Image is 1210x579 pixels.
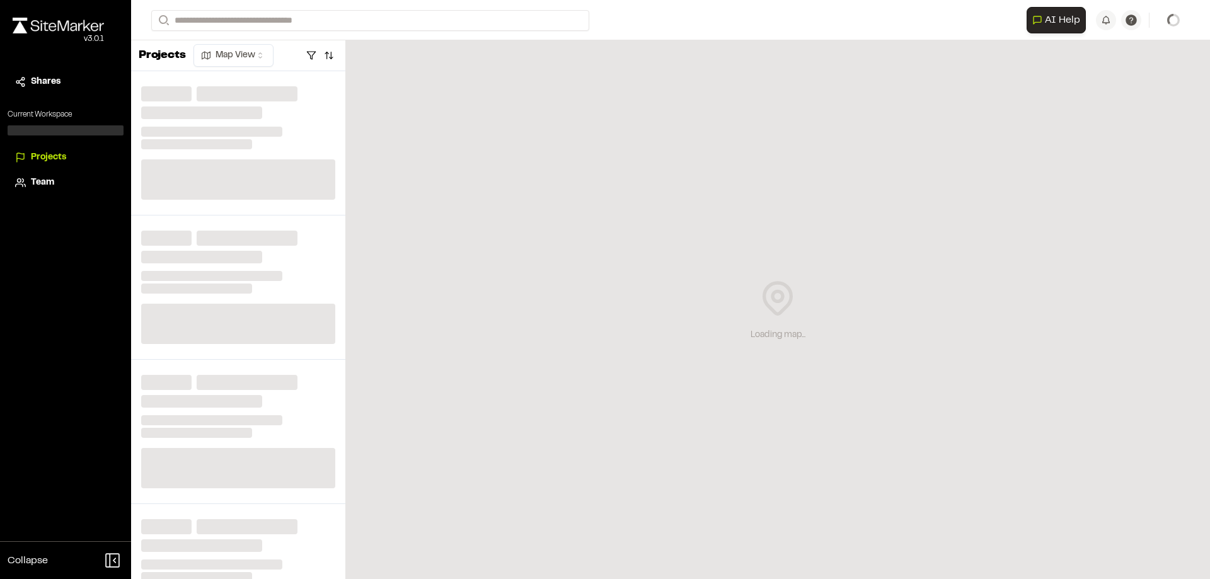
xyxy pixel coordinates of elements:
[139,47,186,64] p: Projects
[1045,13,1080,28] span: AI Help
[8,553,48,568] span: Collapse
[8,109,124,120] p: Current Workspace
[31,75,60,89] span: Shares
[751,328,805,342] div: Loading map...
[13,33,104,45] div: Oh geez...please don't...
[1027,7,1086,33] button: Open AI Assistant
[15,75,116,89] a: Shares
[31,151,66,164] span: Projects
[13,18,104,33] img: rebrand.png
[15,151,116,164] a: Projects
[15,176,116,190] a: Team
[1027,7,1091,33] div: Open AI Assistant
[151,10,174,31] button: Search
[31,176,54,190] span: Team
